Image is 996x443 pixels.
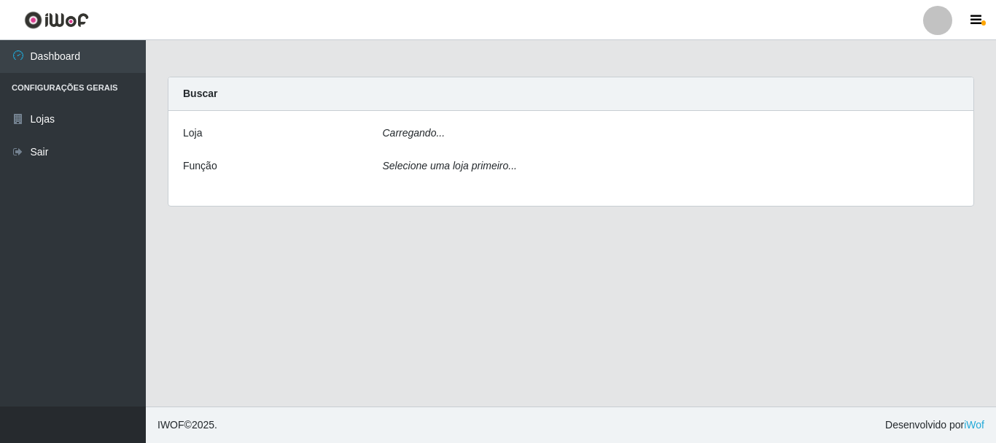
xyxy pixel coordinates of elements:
[157,419,184,431] span: IWOF
[383,160,517,172] i: Selecione uma loja primeiro...
[964,419,984,431] a: iWof
[183,88,217,99] strong: Buscar
[157,417,217,433] span: © 2025 .
[885,417,984,433] span: Desenvolvido por
[183,126,202,141] label: Loja
[383,127,446,139] i: Carregando...
[183,158,217,174] label: Função
[24,11,89,29] img: CoreUI Logo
